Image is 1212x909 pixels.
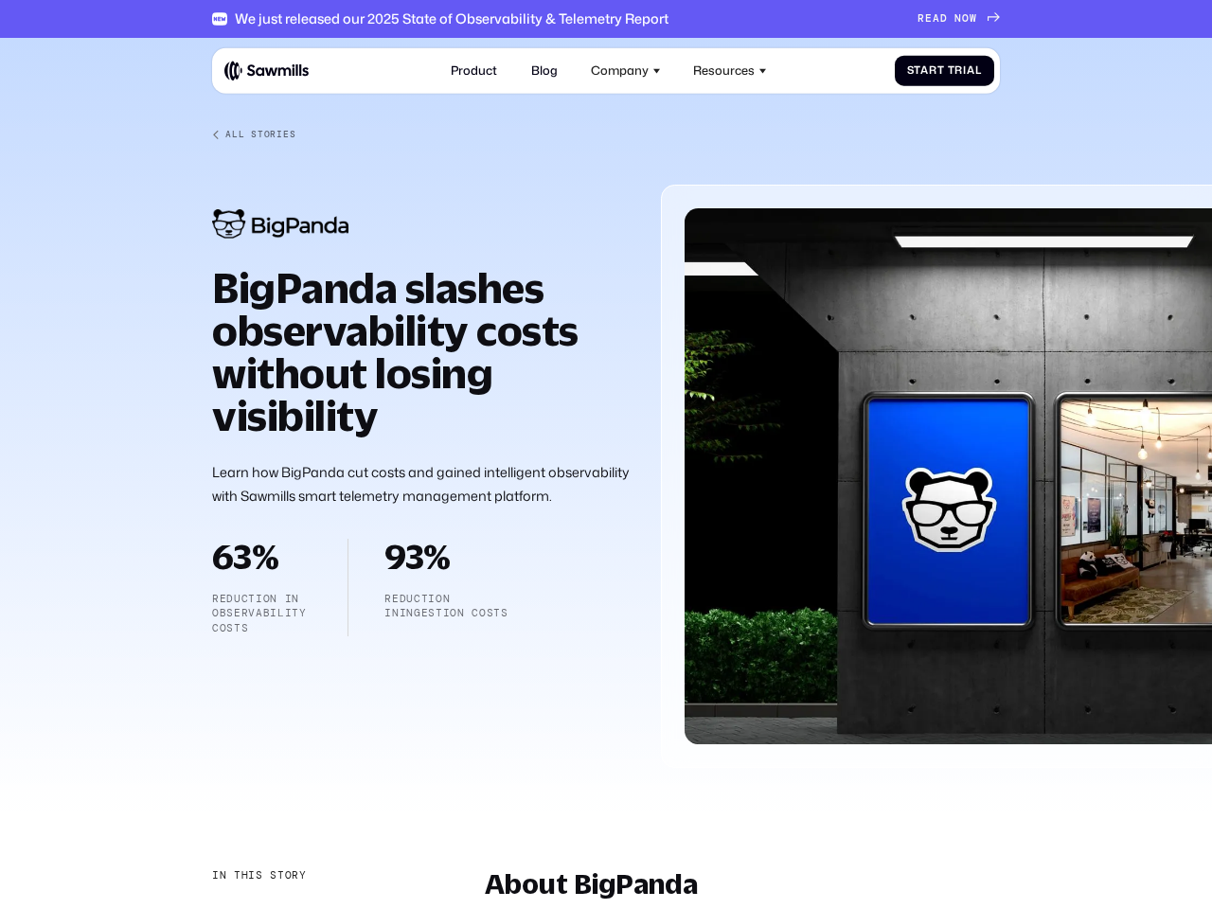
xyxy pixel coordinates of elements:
p: reduction iningestion costs [384,592,508,621]
div: All Stories [225,129,295,140]
a: READ NOW [918,12,1000,25]
a: Start Trial [895,55,994,86]
a: Blog [522,54,566,87]
h1: BigPanda slashes observability costs without losing visibility [212,266,632,437]
p: Reduction in observability costs [212,592,312,636]
h2: 63% [212,539,312,573]
h2: 93% [384,539,508,573]
div: In this story [212,868,307,883]
div: READ NOW [918,12,977,25]
p: Learn how BigPanda cut costs and gained intelligent observability with Sawmills smart telemetry m... [212,460,632,509]
h2: About BigPanda [485,868,1000,899]
a: Product [442,54,507,87]
a: All Stories [212,129,1000,140]
div: Start Trial [907,64,982,77]
div: Resources [693,63,755,78]
div: Company [591,63,649,78]
div: We just released our 2025 State of Observability & Telemetry Report [235,10,668,27]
